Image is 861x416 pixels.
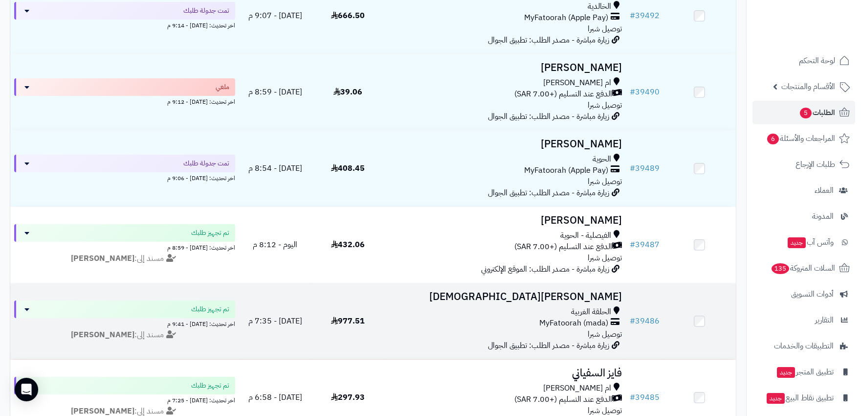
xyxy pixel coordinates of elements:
span: # [630,162,635,174]
a: العملاء [752,179,855,202]
div: اخر تحديث: [DATE] - 9:14 م [14,20,235,30]
strong: [PERSON_NAME] [71,253,134,264]
span: التقارير [815,313,834,327]
span: # [630,86,635,98]
span: طلبات الإرجاع [795,158,835,171]
span: توصيل شبرا [588,99,622,111]
span: # [630,10,635,22]
span: 666.50 [331,10,365,22]
span: الدفع عند التسليم (+7.00 SAR) [514,394,612,405]
img: logo-2.png [795,20,852,41]
span: ام [PERSON_NAME] [543,77,611,89]
a: #39485 [630,392,660,403]
span: # [630,239,635,251]
span: 977.51 [331,315,365,327]
div: مسند إلى: [7,329,243,341]
a: تطبيق نقاط البيعجديد [752,386,855,410]
span: لوحة التحكم [799,54,835,68]
span: [DATE] - 6:58 م [248,392,302,403]
a: طلبات الإرجاع [752,153,855,176]
h3: فايز السفياني [388,368,621,379]
span: الفيصلية - الحوية [560,230,611,241]
div: اخر تحديث: [DATE] - 9:41 م [14,318,235,328]
span: تم تجهيز طلبك [191,304,229,314]
span: تطبيق نقاط البيع [766,391,834,405]
span: الحلقة الغربية [571,306,611,318]
a: السلات المتروكة135 [752,256,855,280]
span: 408.45 [331,162,365,174]
span: زيارة مباشرة - مصدر الطلب: تطبيق الجوال [488,187,609,199]
div: Open Intercom Messenger [15,378,38,401]
span: زيارة مباشرة - مصدر الطلب: تطبيق الجوال [488,34,609,46]
span: MyFatoorah (Apple Pay) [524,165,608,176]
a: #39489 [630,162,660,174]
span: 297.93 [331,392,365,403]
span: جديد [777,367,795,378]
span: 6 [767,134,779,145]
a: المراجعات والأسئلة6 [752,127,855,150]
h3: [PERSON_NAME] [388,139,621,150]
span: # [630,315,635,327]
a: وآتس آبجديد [752,231,855,254]
span: زيارة مباشرة - مصدر الطلب: الموقع الإلكتروني [481,263,609,275]
span: تمت جدولة طلبك [183,159,229,168]
span: تمت جدولة طلبك [183,6,229,16]
h3: [PERSON_NAME][DEMOGRAPHIC_DATA] [388,291,621,302]
span: [DATE] - 9:07 م [248,10,302,22]
a: #39492 [630,10,660,22]
span: [DATE] - 8:54 م [248,162,302,174]
span: اليوم - 8:12 م [253,239,297,251]
span: التطبيقات والخدمات [774,339,834,353]
span: المراجعات والأسئلة [766,132,835,145]
span: السلات المتروكة [771,261,835,275]
span: # [630,392,635,403]
span: جديد [767,393,785,404]
a: #39486 [630,315,660,327]
a: #39487 [630,239,660,251]
div: اخر تحديث: [DATE] - 8:59 م [14,242,235,252]
span: الطلبات [799,106,835,119]
span: المدونة [812,209,834,223]
span: تطبيق المتجر [776,365,834,379]
span: MyFatoorah (mada) [539,318,608,329]
span: جديد [788,237,806,248]
a: لوحة التحكم [752,49,855,72]
strong: [PERSON_NAME] [71,329,134,341]
span: توصيل شبرا [588,328,622,340]
span: 432.06 [331,239,365,251]
span: توصيل شبرا [588,176,622,187]
span: توصيل شبرا [588,252,622,264]
div: اخر تحديث: [DATE] - 9:06 م [14,172,235,183]
span: الخالدية [588,1,611,12]
span: [DATE] - 8:59 م [248,86,302,98]
span: أدوات التسويق [791,287,834,301]
a: الطلبات5 [752,101,855,124]
a: المدونة [752,205,855,228]
span: توصيل شبرا [588,23,622,35]
span: 135 [771,263,790,275]
div: اخر تحديث: [DATE] - 9:12 م [14,96,235,106]
span: ام [PERSON_NAME] [543,383,611,394]
div: اخر تحديث: [DATE] - 7:25 م [14,394,235,405]
a: #39490 [630,86,660,98]
span: MyFatoorah (Apple Pay) [524,12,608,23]
h3: [PERSON_NAME] [388,62,621,73]
span: تم تجهيز طلبك [191,228,229,238]
span: تم تجهيز طلبك [191,381,229,391]
span: 39.06 [333,86,362,98]
span: الأقسام والمنتجات [781,80,835,93]
span: الحوية [593,154,611,165]
h3: [PERSON_NAME] [388,215,621,226]
span: العملاء [815,184,834,197]
div: مسند إلى: [7,253,243,264]
span: الدفع عند التسليم (+7.00 SAR) [514,241,612,253]
a: أدوات التسويق [752,282,855,306]
span: ملغي [216,82,229,92]
span: زيارة مباشرة - مصدر الطلب: تطبيق الجوال [488,111,609,122]
a: التطبيقات والخدمات [752,334,855,358]
span: [DATE] - 7:35 م [248,315,302,327]
span: 5 [799,108,812,119]
a: التقارير [752,308,855,332]
span: زيارة مباشرة - مصدر الطلب: تطبيق الجوال [488,340,609,351]
span: وآتس آب [787,235,834,249]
